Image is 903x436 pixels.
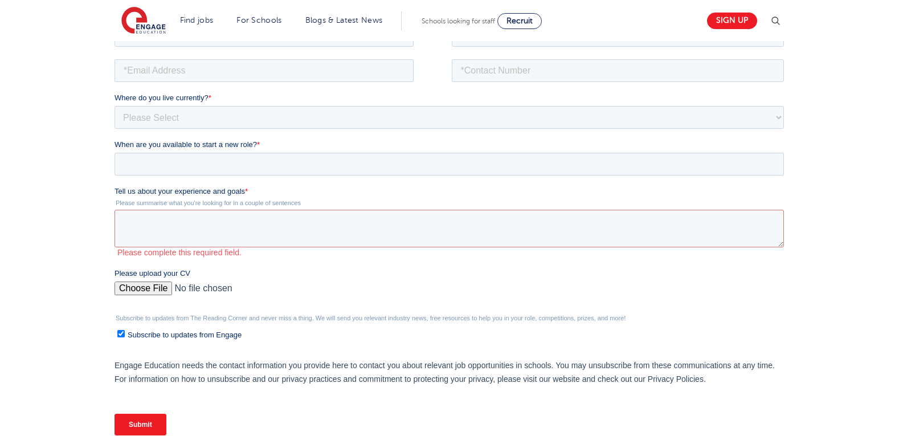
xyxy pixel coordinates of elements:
span: Subscribe to updates from Engage [13,309,127,317]
a: Find jobs [180,16,214,25]
input: *Contact Number [337,38,670,60]
label: Please complete this required field. [3,226,674,236]
span: Recruit [506,17,533,25]
a: For Schools [236,16,281,25]
a: Blogs & Latest News [305,16,383,25]
input: Subscribe to updates from Engage [3,308,10,316]
span: Schools looking for staff [422,17,495,25]
a: Recruit [497,13,542,29]
img: Engage Education [121,7,166,35]
a: Sign up [707,13,757,29]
